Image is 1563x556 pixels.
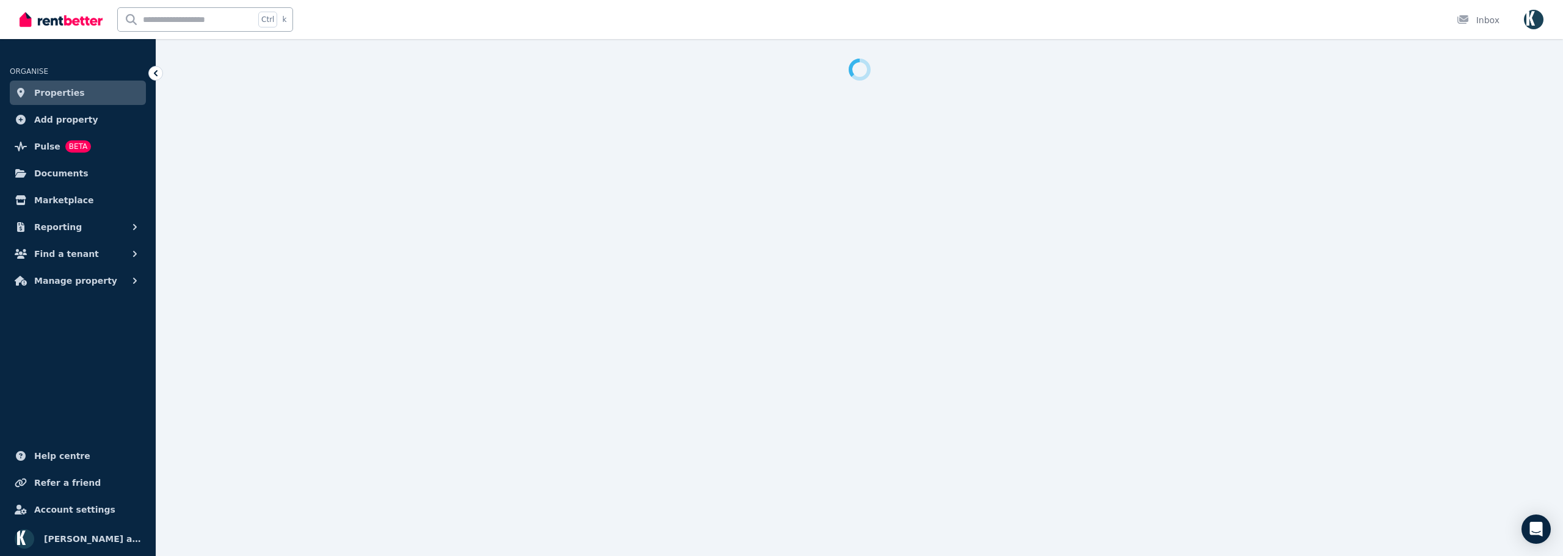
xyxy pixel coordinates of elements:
[1524,10,1543,29] img: Omid Ferdowsian as trustee for The Ferdowsian Trust
[34,139,60,154] span: Pulse
[10,161,146,186] a: Documents
[10,497,146,522] a: Account settings
[258,12,277,27] span: Ctrl
[34,220,82,234] span: Reporting
[34,475,101,490] span: Refer a friend
[15,529,34,549] img: Omid Ferdowsian as trustee for The Ferdowsian Trust
[10,215,146,239] button: Reporting
[10,134,146,159] a: PulseBETA
[20,10,103,29] img: RentBetter
[65,140,91,153] span: BETA
[34,502,115,517] span: Account settings
[34,112,98,127] span: Add property
[10,471,146,495] a: Refer a friend
[1521,514,1551,544] div: Open Intercom Messenger
[10,188,146,212] a: Marketplace
[10,67,48,76] span: ORGANISE
[10,444,146,468] a: Help centre
[1457,14,1500,26] div: Inbox
[34,449,90,463] span: Help centre
[44,532,141,546] span: [PERSON_NAME] as trustee for The Ferdowsian Trust
[34,247,99,261] span: Find a tenant
[34,166,89,181] span: Documents
[34,273,117,288] span: Manage property
[34,85,85,100] span: Properties
[34,193,93,208] span: Marketplace
[282,15,286,24] span: k
[10,107,146,132] a: Add property
[10,242,146,266] button: Find a tenant
[10,81,146,105] a: Properties
[10,269,146,293] button: Manage property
